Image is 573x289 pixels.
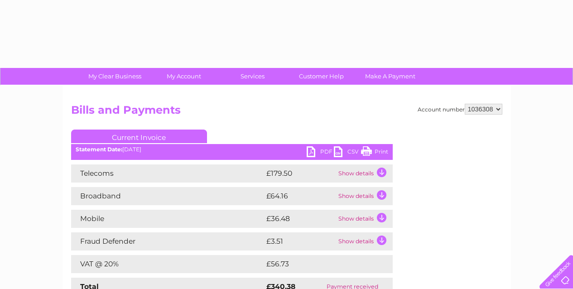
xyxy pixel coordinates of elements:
a: PDF [307,146,334,159]
td: Show details [336,232,393,250]
a: CSV [334,146,361,159]
a: Print [361,146,388,159]
h2: Bills and Payments [71,104,502,121]
td: Mobile [71,210,264,228]
td: £179.50 [264,164,336,183]
td: Show details [336,210,393,228]
td: VAT @ 20% [71,255,264,273]
td: £3.51 [264,232,336,250]
a: My Clear Business [77,68,152,85]
div: Account number [418,104,502,115]
td: Show details [336,187,393,205]
b: Statement Date: [76,146,122,153]
div: [DATE] [71,146,393,153]
td: Fraud Defender [71,232,264,250]
a: Current Invoice [71,130,207,143]
a: Services [215,68,290,85]
td: £64.16 [264,187,336,205]
td: £36.48 [264,210,336,228]
a: Make A Payment [353,68,428,85]
td: Broadband [71,187,264,205]
td: Telecoms [71,164,264,183]
td: Show details [336,164,393,183]
a: Customer Help [284,68,359,85]
a: My Account [146,68,221,85]
td: £56.73 [264,255,374,273]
